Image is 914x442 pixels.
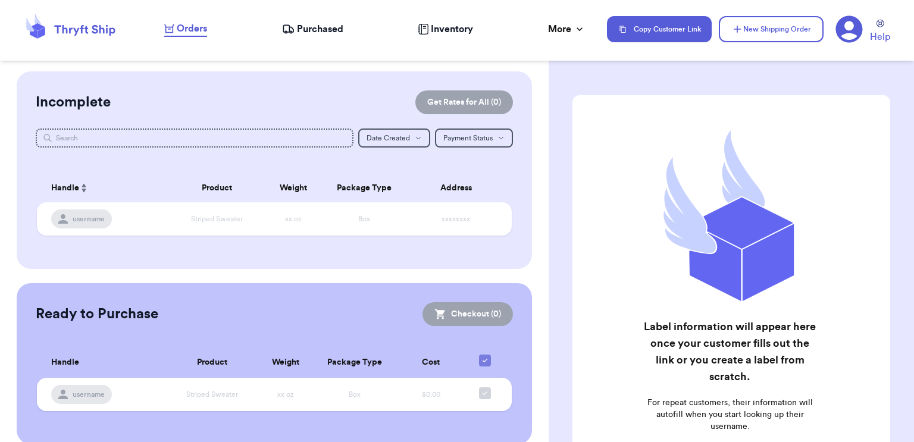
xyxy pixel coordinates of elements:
[36,128,353,148] input: Search
[719,16,824,42] button: New Shipping Order
[282,22,343,36] a: Purchased
[170,174,265,202] th: Product
[73,390,105,399] span: username
[358,128,430,148] button: Date Created
[177,21,207,36] span: Orders
[431,22,473,36] span: Inventory
[164,21,207,37] a: Orders
[297,22,343,36] span: Purchased
[442,215,470,222] span: xxxxxxxx
[870,20,890,44] a: Help
[349,391,361,398] span: Box
[641,397,819,432] p: For repeat customers, their information will autofill when you start looking up their username.
[277,391,294,398] span: xx oz
[191,215,243,222] span: Striped Sweater
[367,134,410,142] span: Date Created
[870,30,890,44] span: Help
[443,134,493,142] span: Payment Status
[607,16,712,42] button: Copy Customer Link
[51,356,79,369] span: Handle
[641,318,819,385] h2: Label information will appear here once your customer fills out the link or you create a label fr...
[358,215,370,222] span: Box
[36,93,111,112] h2: Incomplete
[422,391,440,398] span: $0.00
[258,347,314,378] th: Weight
[36,305,158,324] h2: Ready to Purchase
[265,174,322,202] th: Weight
[166,347,258,378] th: Product
[285,215,302,222] span: xx oz
[396,347,465,378] th: Cost
[322,174,408,202] th: Package Type
[548,22,586,36] div: More
[415,90,513,114] button: Get Rates for All (0)
[73,214,105,224] span: username
[418,22,473,36] a: Inventory
[422,302,513,326] button: Checkout (0)
[51,182,79,195] span: Handle
[186,391,238,398] span: Striped Sweater
[435,128,513,148] button: Payment Status
[314,347,397,378] th: Package Type
[79,181,89,195] button: Sort ascending
[407,174,512,202] th: Address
